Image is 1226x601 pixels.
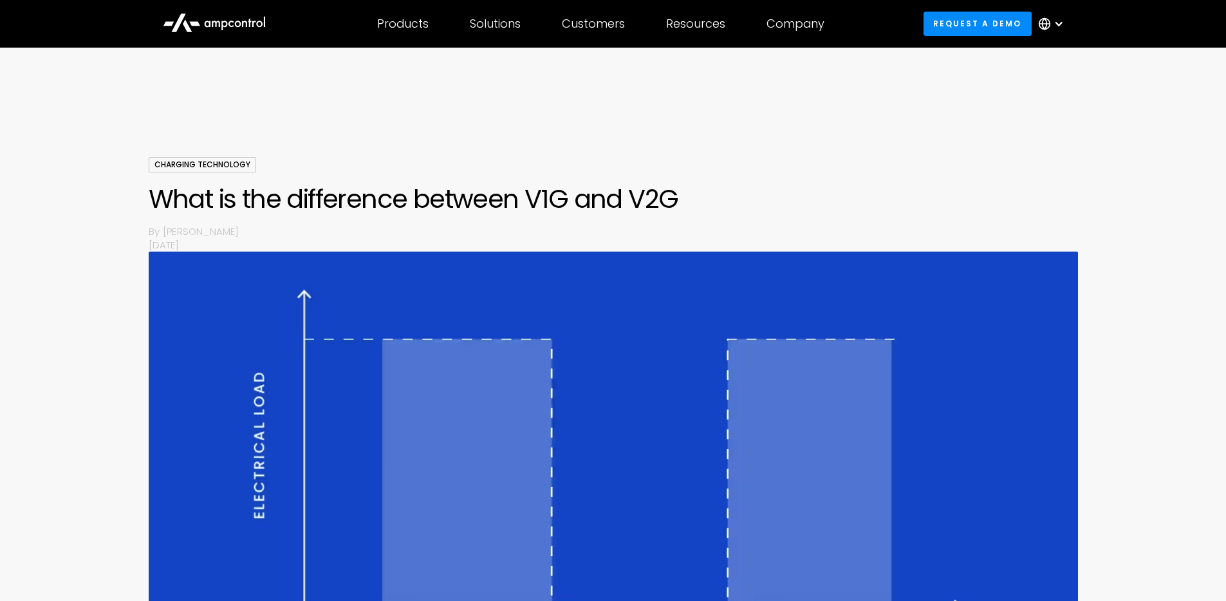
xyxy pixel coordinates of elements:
[149,157,256,172] div: Charging Technology
[149,225,163,238] p: By
[149,238,1078,252] p: [DATE]
[163,225,1078,238] p: [PERSON_NAME]
[377,17,429,31] div: Products
[562,17,625,31] div: Customers
[666,17,725,31] div: Resources
[924,12,1032,35] a: Request a demo
[766,17,824,31] div: Company
[470,17,521,31] div: Solutions
[149,183,1078,214] h1: What is the difference between V1G and V2G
